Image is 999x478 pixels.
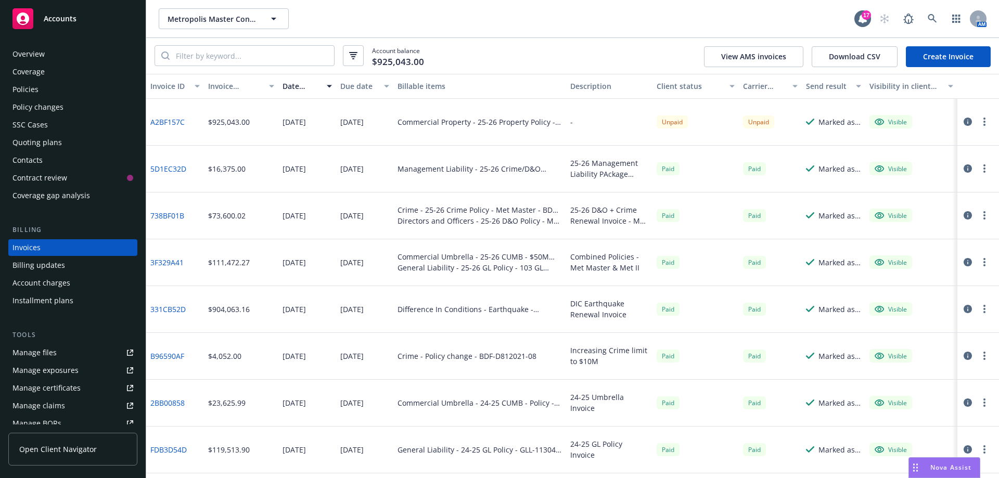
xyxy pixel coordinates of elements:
a: Overview [8,46,137,62]
div: Manage claims [12,397,65,414]
a: A2BF157C [150,117,185,127]
button: Metropolis Master Condominium Owners Association and Metropolis II Condominium Owners Association [159,8,289,29]
div: Marked as sent [818,351,861,361]
div: Invoice ID [150,81,188,92]
div: Manage files [12,344,57,361]
div: Paid [657,350,680,363]
span: Paid [743,303,766,316]
a: Coverage [8,63,137,80]
div: Billing updates [12,257,65,274]
a: Search [922,8,943,29]
button: Invoice ID [146,74,204,99]
div: Contract review [12,170,67,186]
div: $904,063.16 [208,304,250,315]
div: Installment plans [12,292,73,309]
button: Billable items [393,74,566,99]
div: Visible [875,398,907,407]
div: Manage certificates [12,380,81,396]
div: Send result [806,81,850,92]
div: [DATE] [283,210,306,221]
div: Client status [657,81,723,92]
div: Commercial Umbrella - 24-25 CUMB - Policy - GP32-23-2786289 [398,397,562,408]
div: Commercial Umbrella - 25-26 CUMB - $50M Limit - GP37-24-2786289 [398,251,562,262]
div: Marked as sent [818,397,861,408]
div: Visible [875,351,907,360]
button: View AMS invoices [704,46,803,67]
span: Accounts [44,15,76,23]
div: Invoice amount [208,81,263,92]
div: [DATE] [340,257,364,268]
div: Paid [657,396,680,409]
a: 2BB00858 [150,397,185,408]
div: $925,043.00 [208,117,250,127]
button: Date issued [278,74,336,99]
span: Nova Assist [930,463,971,472]
div: Marked as sent [818,210,861,221]
button: Client status [652,74,739,99]
a: Installment plans [8,292,137,309]
div: [DATE] [340,117,364,127]
a: B96590AF [150,351,184,361]
div: $16,375.00 [208,163,246,174]
a: SSC Cases [8,117,137,133]
div: Paid [657,209,680,222]
div: Drag to move [909,458,922,477]
span: Account balance [372,46,424,66]
a: Invoices [8,239,137,256]
div: [DATE] [283,351,306,361]
div: Unpaid [657,115,688,128]
div: Account charges [12,275,70,291]
div: [DATE] [283,117,306,127]
div: [DATE] [283,444,306,455]
div: Visibility in client dash [869,81,942,92]
div: Commercial Property - 25-26 Property Policy - YAC-L9L-473018-015 [398,117,562,127]
div: Contacts [12,152,43,169]
button: Nova Assist [908,457,980,478]
div: Paid [657,303,680,316]
div: Visible [875,304,907,314]
div: Marked as sent [818,257,861,268]
div: Paid [657,443,680,456]
a: FDB3D54D [150,444,187,455]
div: Paid [743,162,766,175]
div: - [570,117,573,127]
div: [DATE] [283,163,306,174]
a: Contract review [8,170,137,186]
div: $4,052.00 [208,351,241,361]
button: Invoice amount [204,74,279,99]
div: Due date [340,81,378,92]
a: Policies [8,81,137,98]
a: Manage certificates [8,380,137,396]
div: General Liability - 24-25 GL Policy - GLL-11304-00 [398,444,562,455]
div: $111,472.27 [208,257,250,268]
div: Marked as sent [818,304,861,315]
a: Manage exposures [8,362,137,379]
button: Send result [802,74,865,99]
a: Account charges [8,275,137,291]
a: 3F329A41 [150,257,184,268]
span: $925,043.00 [372,55,424,69]
a: Report a Bug [898,8,919,29]
div: Marked as sent [818,163,861,174]
a: Policy changes [8,99,137,115]
div: Invoices [12,239,41,256]
div: Date issued [283,81,321,92]
div: $119,513.90 [208,444,250,455]
div: Paid [657,162,680,175]
a: Create Invoice [906,46,991,67]
a: Start snowing [874,8,895,29]
button: Description [566,74,652,99]
div: Crime - 25-26 Crime Policy - Met Master - BDF-D812021-11 [398,204,562,215]
button: Download CSV [812,46,898,67]
div: Paid [743,256,766,269]
div: Visible [875,257,907,267]
a: Quoting plans [8,134,137,151]
a: Accounts [8,4,137,33]
div: Carrier status [743,81,787,92]
div: Marked as sent [818,444,861,455]
div: General Liability - 25-26 GL Policy - 103 GL 0218745-00 [398,262,562,273]
div: Management Liability - 25-26 Crime/D&O Policy - Met II - 106949180 [398,163,562,174]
